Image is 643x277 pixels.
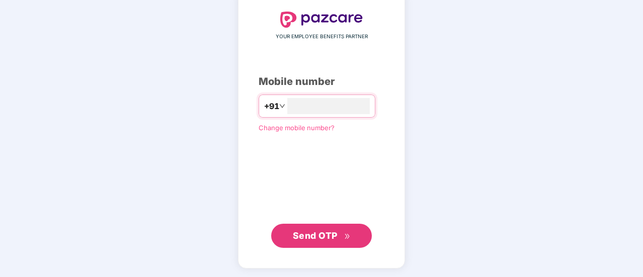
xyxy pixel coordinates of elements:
[259,124,335,132] a: Change mobile number?
[271,224,372,248] button: Send OTPdouble-right
[276,33,368,41] span: YOUR EMPLOYEE BENEFITS PARTNER
[264,100,279,113] span: +91
[344,233,351,240] span: double-right
[280,12,363,28] img: logo
[279,103,285,109] span: down
[293,230,338,241] span: Send OTP
[259,74,384,89] div: Mobile number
